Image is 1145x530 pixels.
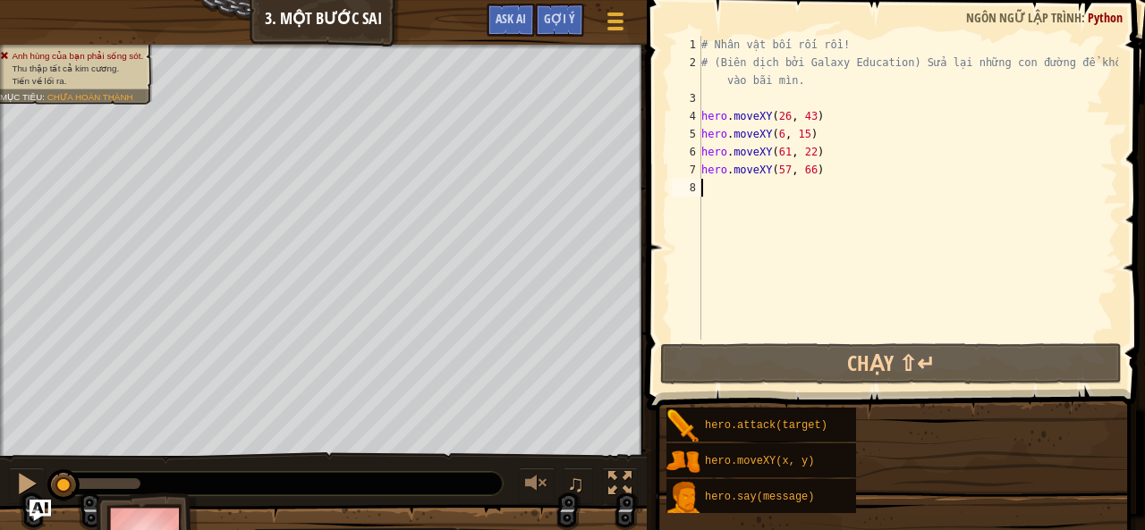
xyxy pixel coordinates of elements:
button: Ctrl + P: Pause [9,467,45,504]
div: 4 [672,107,701,125]
button: Ask AI [487,4,535,37]
span: hero.moveXY(x, y) [705,455,814,467]
span: ♫ [567,470,585,497]
div: 6 [672,143,701,161]
button: ♫ [564,467,594,504]
button: Chạy ⇧↵ [660,343,1123,384]
span: hero.attack(target) [705,419,827,432]
img: portrait.png [666,409,700,443]
div: 8 [672,179,701,197]
span: : [1081,9,1088,26]
button: Ask AI [30,500,51,521]
span: Ask AI [496,10,526,27]
span: hero.say(message) [705,491,814,503]
div: 1 [672,36,701,54]
span: Gợi ý [544,10,575,27]
span: Chưa hoàn thành [47,92,133,102]
button: Tùy chỉnh âm lượng [519,467,555,504]
img: portrait.png [666,445,700,479]
button: Bật tắt chế độ toàn màn hình [602,467,638,504]
span: Anh hùng của bạn phải sống sót. [12,51,143,61]
div: 3 [672,89,701,107]
div: 7 [672,161,701,179]
div: 2 [672,54,701,89]
span: Tiến về lối ra. [12,76,66,86]
span: Ngôn ngữ lập trình [966,9,1081,26]
div: 5 [672,125,701,143]
span: Python [1088,9,1123,26]
img: portrait.png [666,481,700,515]
span: : [42,92,47,102]
button: Hiện game menu [593,4,638,46]
span: Thu thập tất cả kim cương. [12,63,119,73]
